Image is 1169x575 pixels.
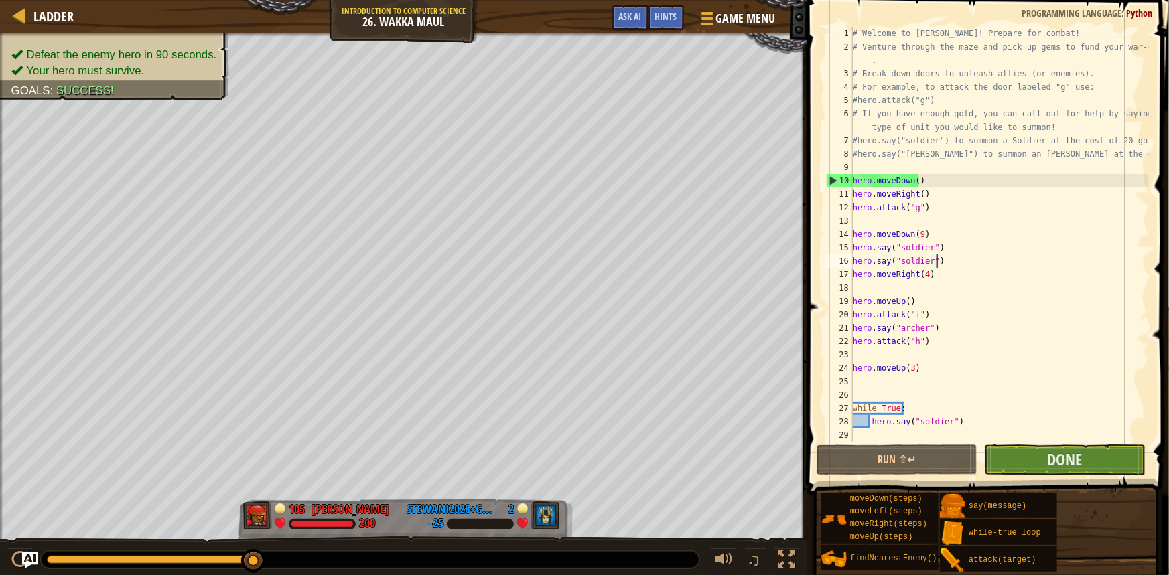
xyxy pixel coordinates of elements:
span: Goals [11,84,50,97]
div: -25 [429,518,443,530]
div: 15 [826,241,853,254]
div: 12 [826,201,853,214]
div: stewani2028+gplus [407,501,494,518]
div: 9 [826,161,853,174]
li: Your hero must survive. [11,62,217,78]
span: moveUp(steps) [850,532,913,542]
span: moveRight(steps) [850,519,927,529]
div: 21 [826,321,853,335]
button: ♫ [744,548,767,575]
div: 2 [826,40,853,67]
button: Ctrl + P: Play [7,548,33,575]
span: Your hero must survive. [26,64,144,77]
div: 25 [826,375,853,388]
img: thang_avatar_frame.png [531,501,560,529]
div: 24 [826,361,853,375]
div: 11 [826,187,853,201]
div: 23 [826,348,853,361]
div: 10 [827,174,853,187]
button: Toggle fullscreen [774,548,801,575]
div: 28 [826,415,853,428]
div: [PERSON_NAME] [312,501,389,518]
span: Ladder [33,7,74,25]
img: thang_avatar_frame.png [243,501,273,529]
div: 7 [826,134,853,147]
div: 1 [826,27,853,40]
button: Adjust volume [711,548,738,575]
button: Run ⇧↵ [817,444,977,475]
span: Success! [56,84,114,97]
span: while-true loop [969,528,1041,538]
div: 19 [826,295,853,308]
span: moveDown(steps) [850,494,922,503]
span: Hints [655,10,677,23]
span: Ask AI [619,10,642,23]
div: 13 [826,214,853,228]
div: 20 [826,308,853,321]
button: Game Menu [691,5,784,37]
li: Defeat the enemy hero in 90 seconds. [11,46,217,62]
img: portrait.png [940,548,965,573]
div: 29 [826,428,853,442]
div: 27 [826,402,853,415]
button: Done [984,444,1145,475]
div: 4 [826,80,853,94]
div: 2 [500,501,514,513]
button: Ask AI [22,552,38,568]
div: 200 [359,518,375,530]
div: 14 [826,228,853,241]
span: findNearestEnemy() [850,554,937,563]
span: say(message) [969,501,1026,511]
span: moveLeft(steps) [850,507,922,516]
img: portrait.png [821,546,847,572]
span: attack(target) [969,555,1036,564]
span: Programming language [1022,7,1121,19]
span: : [50,84,56,97]
div: 26 [826,388,853,402]
img: portrait.png [940,494,965,519]
img: portrait.png [821,507,847,532]
div: 5 [826,94,853,107]
span: Done [1047,448,1082,470]
div: 17 [826,268,853,281]
img: portrait.png [940,521,965,546]
span: Game Menu [716,10,776,27]
a: Ladder [27,7,74,25]
span: ♫ [747,550,760,570]
div: 6 [826,107,853,134]
span: : [1121,7,1126,19]
div: 105 [289,501,305,513]
span: Defeat the enemy hero in 90 seconds. [26,48,216,61]
div: 3 [826,67,853,80]
div: 8 [826,147,853,161]
span: Python [1126,7,1152,19]
div: 18 [826,281,853,295]
button: Ask AI [612,5,648,30]
div: 22 [826,335,853,348]
div: 16 [826,254,853,268]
